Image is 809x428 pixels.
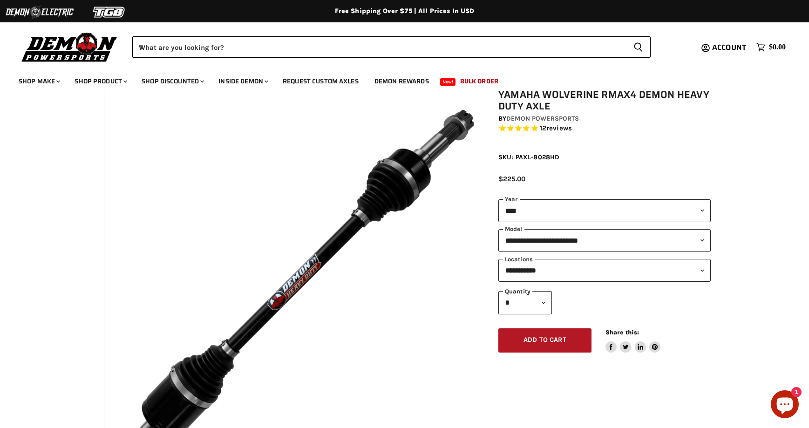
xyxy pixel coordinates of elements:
[68,72,133,91] a: Shop Product
[498,229,711,252] select: modal-name
[367,72,436,91] a: Demon Rewards
[498,291,552,314] select: Quantity
[498,175,525,183] span: $225.00
[132,36,651,58] form: Product
[440,78,456,86] span: New!
[523,336,566,344] span: Add to cart
[211,72,274,91] a: Inside Demon
[135,72,210,91] a: Shop Discounted
[12,72,66,91] a: Shop Make
[605,329,639,336] span: Share this:
[498,152,711,162] div: SKU: PAXL-8028HD
[712,41,746,53] span: Account
[276,72,366,91] a: Request Custom Axles
[626,36,651,58] button: Search
[498,124,711,134] span: Rated 5.0 out of 5 stars 12 reviews
[32,7,777,15] div: Free Shipping Over $75 | All Prices In USD
[132,36,626,58] input: When autocomplete results are available use up and down arrows to review and enter to select
[768,390,802,421] inbox-online-store-chat: Shopify online store chat
[769,43,786,52] span: $0.00
[498,328,591,353] button: Add to cart
[540,124,572,133] span: 12 reviews
[19,30,121,63] img: Demon Powersports
[5,3,75,21] img: Demon Electric Logo 2
[752,41,790,54] a: $0.00
[453,72,505,91] a: Bulk Order
[498,259,711,282] select: keys
[12,68,783,91] ul: Main menu
[498,114,711,124] div: by
[605,328,661,353] aside: Share this:
[708,43,752,52] a: Account
[498,199,711,222] select: year
[498,89,711,112] h1: Yamaha Wolverine RMAX4 Demon Heavy Duty Axle
[506,115,579,122] a: Demon Powersports
[75,3,144,21] img: TGB Logo 2
[546,124,572,133] span: reviews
